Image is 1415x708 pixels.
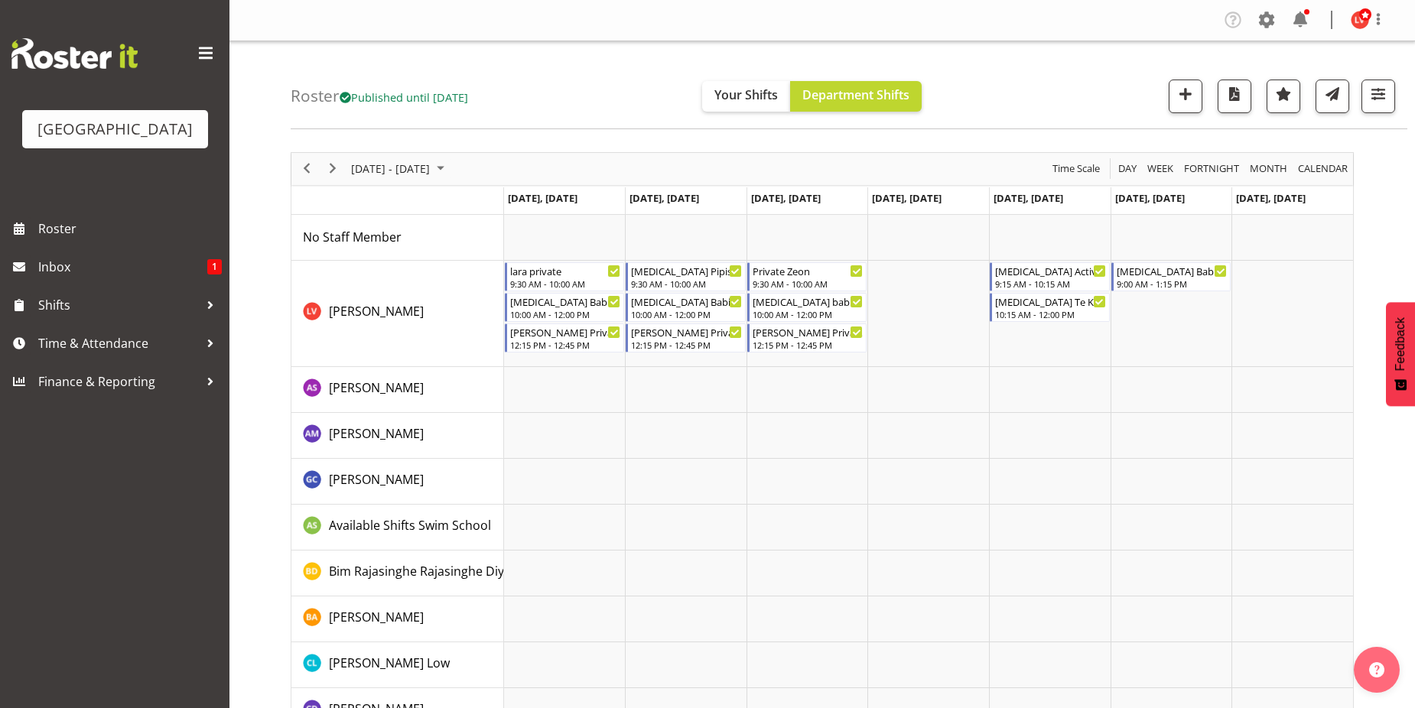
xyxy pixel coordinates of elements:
[753,339,864,351] div: 12:15 PM - 12:45 PM
[291,505,504,550] td: Available Shifts Swim School resource
[1116,159,1140,178] button: Timeline Day
[747,262,867,291] div: Lara Von Fintel"s event - Private Zeon Begin From Wednesday, September 25, 2024 at 9:30:00 AM GMT...
[329,302,424,320] a: [PERSON_NAME]
[747,293,867,322] div: Lara Von Fintel"s event - T3 babies Begin From Wednesday, September 25, 2024 at 10:00:00 AM GMT+1...
[38,217,222,240] span: Roster
[329,517,491,534] span: Available Shifts Swim School
[291,261,504,367] td: Lara Von Fintel resource
[995,294,1106,309] div: [MEDICAL_DATA] Te Kura
[753,294,864,309] div: [MEDICAL_DATA] babies
[291,367,504,413] td: Amilea Sparrow resource
[753,263,864,278] div: Private Zeon
[508,191,577,205] span: [DATE], [DATE]
[751,191,821,205] span: [DATE], [DATE]
[714,86,778,103] span: Your Shifts
[510,324,621,339] div: [PERSON_NAME] Privates
[1296,159,1351,178] button: Month
[1247,159,1290,178] button: Timeline Month
[995,308,1106,320] div: 10:15 AM - 12:00 PM
[702,81,790,112] button: Your Shifts
[510,339,621,351] div: 12:15 PM - 12:45 PM
[1394,317,1407,371] span: Feedback
[1117,278,1228,290] div: 9:00 AM - 1:15 PM
[1248,159,1289,178] span: Month
[631,263,742,278] div: [MEDICAL_DATA] Pipis
[207,259,222,274] span: 1
[1182,159,1241,178] span: Fortnight
[1117,263,1228,278] div: [MEDICAL_DATA] Babies/Privates
[1050,159,1103,178] button: Time Scale
[329,425,424,442] span: [PERSON_NAME]
[995,278,1106,290] div: 9:15 AM - 10:15 AM
[802,86,909,103] span: Department Shifts
[1146,159,1175,178] span: Week
[329,378,424,397] a: [PERSON_NAME]
[291,550,504,596] td: Bim Rajasinghe Rajasinghe Diyawadanage resource
[1236,191,1306,205] span: [DATE], [DATE]
[505,262,625,291] div: Lara Von Fintel"s event - lara private Begin From Monday, September 23, 2024 at 9:30:00 AM GMT+12...
[329,516,491,534] a: Available Shifts Swim School
[1351,11,1369,29] img: lara-von-fintel10062.jpg
[346,153,454,185] div: September 23 - 29, 2024
[37,118,193,141] div: [GEOGRAPHIC_DATA]
[990,293,1110,322] div: Lara Von Fintel"s event - T3 Te Kura Begin From Friday, September 27, 2024 at 10:15:00 AM GMT+12:...
[1218,80,1251,113] button: Download a PDF of the roster according to the set date range.
[291,413,504,459] td: Angela Murdoch resource
[329,609,424,625] span: [PERSON_NAME]
[626,293,746,322] div: Lara Von Fintel"s event - T3 Babies Begin From Tuesday, September 24, 2024 at 10:00:00 AM GMT+12:...
[294,153,320,185] div: previous period
[1111,262,1231,291] div: Lara Von Fintel"s event - T3 Babies/Privates Begin From Saturday, September 28, 2024 at 9:00:00 A...
[626,262,746,291] div: Lara Von Fintel"s event - T3 Pipis Begin From Tuesday, September 24, 2024 at 9:30:00 AM GMT+12:00...
[291,642,504,688] td: Caley Low resource
[329,654,450,671] span: [PERSON_NAME] Low
[291,596,504,642] td: Brooke Anderson resource
[291,87,468,105] h4: Roster
[631,308,742,320] div: 10:00 AM - 12:00 PM
[1296,159,1349,178] span: calendar
[510,308,621,320] div: 10:00 AM - 12:00 PM
[1051,159,1101,178] span: Time Scale
[872,191,942,205] span: [DATE], [DATE]
[38,255,207,278] span: Inbox
[505,293,625,322] div: Lara Von Fintel"s event - T3 Babies Begin From Monday, September 23, 2024 at 10:00:00 AM GMT+12:0...
[631,294,742,309] div: [MEDICAL_DATA] Babies
[1386,302,1415,406] button: Feedback - Show survey
[11,38,138,69] img: Rosterit website logo
[329,608,424,626] a: [PERSON_NAME]
[1117,159,1138,178] span: Day
[297,159,317,178] button: Previous
[631,324,742,339] div: [PERSON_NAME] Privates
[38,332,199,355] span: Time & Attendance
[350,159,431,178] span: [DATE] - [DATE]
[329,303,424,320] span: [PERSON_NAME]
[994,191,1063,205] span: [DATE], [DATE]
[631,339,742,351] div: 12:15 PM - 12:45 PM
[747,323,867,352] div: Lara Von Fintel"s event - Lara Privates Begin From Wednesday, September 25, 2024 at 12:15:00 PM G...
[505,323,625,352] div: Lara Von Fintel"s event - Lara Privates Begin From Monday, September 23, 2024 at 12:15:00 PM GMT+...
[510,263,621,278] div: lara private
[329,562,570,580] a: Bim Rajasinghe Rajasinghe Diyawadanage
[38,370,199,393] span: Finance & Reporting
[990,262,1110,291] div: Lara Von Fintel"s event - T3 Active Explore Begin From Friday, September 27, 2024 at 9:15:00 AM G...
[329,379,424,396] span: [PERSON_NAME]
[510,294,621,309] div: [MEDICAL_DATA] Babies
[329,424,424,443] a: [PERSON_NAME]
[753,324,864,339] div: [PERSON_NAME] Privates
[349,159,451,178] button: September 2024
[995,263,1106,278] div: [MEDICAL_DATA] Active Explore
[323,159,343,178] button: Next
[1169,80,1202,113] button: Add a new shift
[1361,80,1395,113] button: Filter Shifts
[629,191,699,205] span: [DATE], [DATE]
[303,228,402,246] a: No Staff Member
[291,459,504,505] td: Argus Chay resource
[790,81,922,112] button: Department Shifts
[38,294,199,317] span: Shifts
[329,471,424,488] span: [PERSON_NAME]
[753,278,864,290] div: 9:30 AM - 10:00 AM
[1115,191,1185,205] span: [DATE], [DATE]
[329,654,450,672] a: [PERSON_NAME] Low
[1267,80,1300,113] button: Highlight an important date within the roster.
[753,308,864,320] div: 10:00 AM - 12:00 PM
[320,153,346,185] div: next period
